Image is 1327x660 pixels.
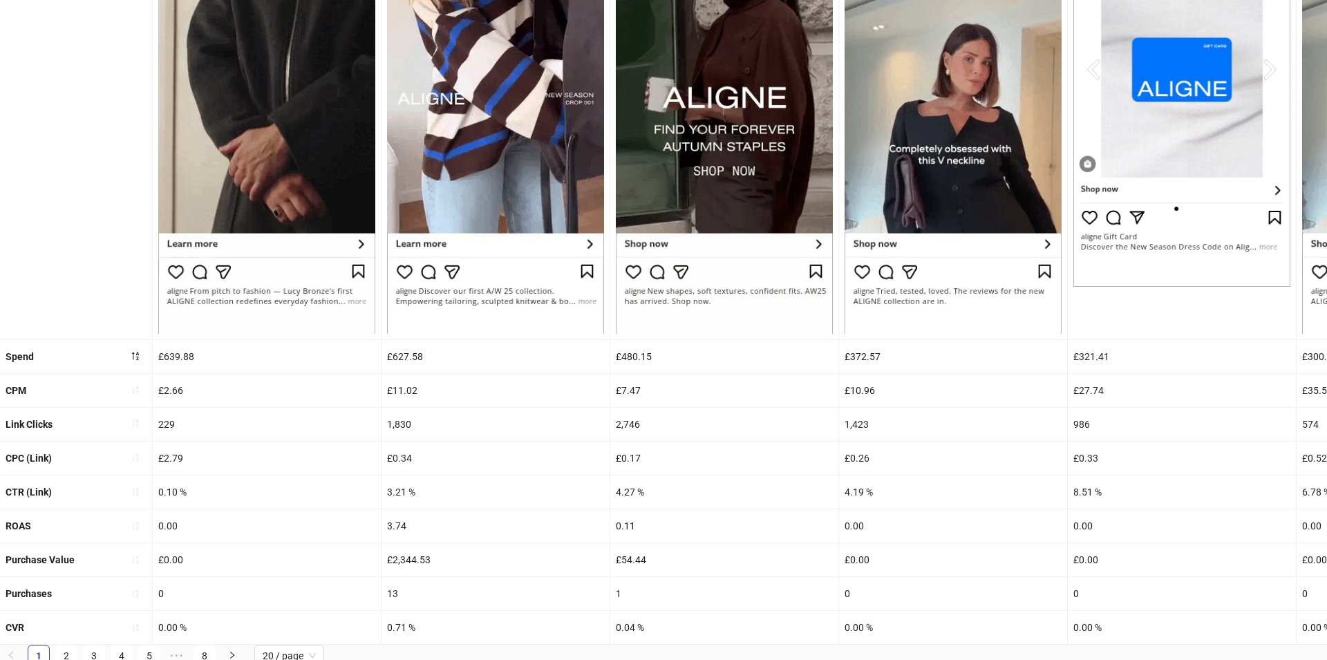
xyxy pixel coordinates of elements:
b: Purchase Value [6,554,75,565]
div: 4.27 % [610,475,838,509]
div: 0.00 [153,509,381,543]
div: 13 [382,577,610,610]
div: £0.17 [610,442,838,475]
b: Spend [6,351,34,362]
span: sort-ascending [131,453,140,462]
b: CPC (Link) [6,453,52,464]
div: £372.57 [839,340,1067,373]
div: 1 [610,577,838,610]
span: sort-ascending [131,385,140,395]
div: £0.33 [1068,442,1296,475]
div: 3.74 [382,509,610,543]
b: CTR (Link) [6,487,52,498]
div: 986 [1068,408,1296,441]
div: 0.00 [839,509,1067,543]
span: right [228,651,236,659]
div: 3.21 % [382,475,610,509]
div: £0.34 [382,442,610,475]
div: 8.51 % [1068,475,1296,509]
div: 0 [1068,577,1296,610]
div: £0.26 [839,442,1067,475]
div: 0 [839,577,1067,610]
b: Purchases [6,588,52,599]
div: 0.00 % [1068,611,1296,644]
div: 0.04 % [610,611,838,644]
div: 0.00 [1068,509,1296,543]
span: left [7,651,15,659]
span: sort-ascending [131,589,140,598]
b: Link Clicks [6,419,53,430]
div: £2,344.53 [382,543,610,576]
div: £54.44 [610,543,838,576]
div: £7.47 [610,374,838,407]
div: £627.58 [382,340,610,373]
span: sort-ascending [131,419,140,428]
span: sort-ascending [131,487,140,496]
div: £2.79 [153,442,381,475]
div: 0.00 % [153,611,381,644]
span: sort-descending [131,351,140,361]
div: 0.71 % [382,611,610,644]
div: 1,830 [382,408,610,441]
span: sort-ascending [131,521,140,531]
span: sort-ascending [131,555,140,565]
div: £10.96 [839,374,1067,407]
div: £321.41 [1068,340,1296,373]
div: 0.00 % [839,611,1067,644]
div: 0.11 [610,509,838,543]
div: 0 [153,577,381,610]
div: £0.00 [839,543,1067,576]
b: CVR [6,622,24,633]
div: £639.88 [153,340,381,373]
div: 1,423 [839,408,1067,441]
div: £0.00 [153,543,381,576]
div: £0.00 [1068,543,1296,576]
div: 229 [153,408,381,441]
b: CPM [6,385,26,396]
div: 4.19 % [839,475,1067,509]
span: sort-ascending [131,623,140,632]
b: ROAS [6,520,31,531]
div: £480.15 [610,340,838,373]
div: £27.74 [1068,374,1296,407]
div: £11.02 [382,374,610,407]
div: 2,746 [610,408,838,441]
div: 0.10 % [153,475,381,509]
div: £2.66 [153,374,381,407]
